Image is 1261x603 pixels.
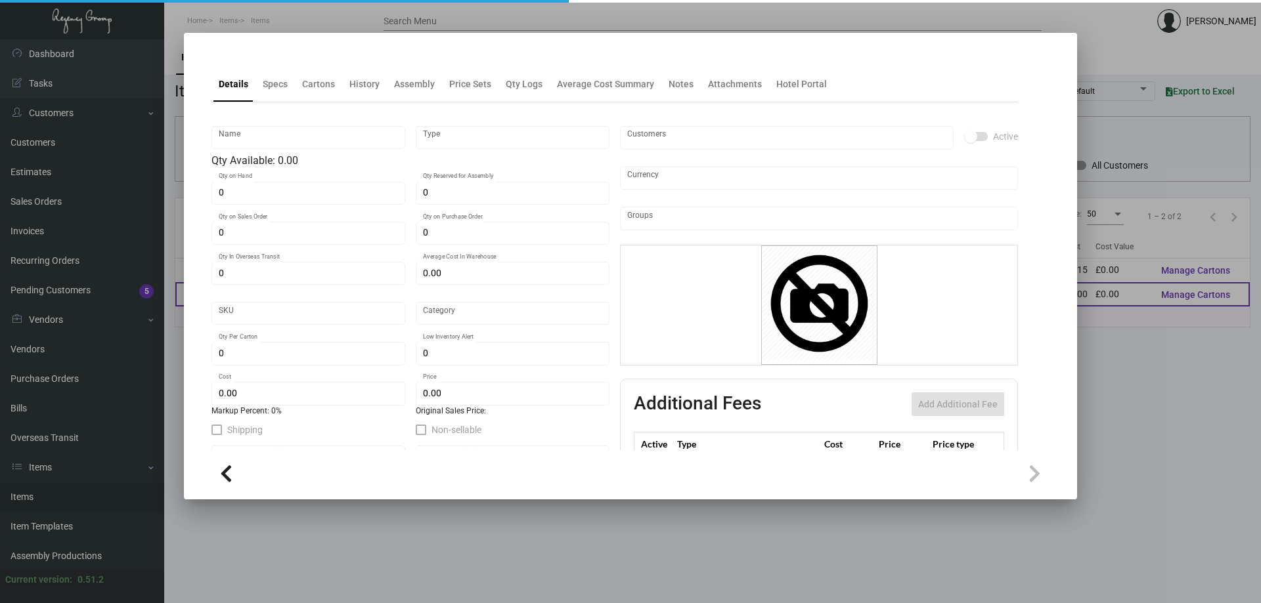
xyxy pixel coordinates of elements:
div: Average Cost Summary [557,77,654,91]
th: Type [674,432,821,455]
input: Add new.. [627,133,947,143]
h2: Additional Fees [634,392,761,416]
div: 0.51.2 [77,573,104,587]
div: Qty Logs [506,77,542,91]
div: Cartons [302,77,335,91]
div: Attachments [708,77,762,91]
span: Add Additional Fee [918,399,998,409]
div: History [349,77,380,91]
button: Add Additional Fee [912,392,1004,416]
div: Notes [669,77,694,91]
div: Hotel Portal [776,77,827,91]
div: Specs [263,77,288,91]
span: Active [993,129,1018,144]
div: Qty Available: 0.00 [211,153,609,169]
div: Assembly [394,77,435,91]
th: Active [634,432,675,455]
span: Shipping [227,422,263,438]
th: Price [875,432,929,455]
span: Non-sellable [431,422,481,438]
th: Cost [821,432,875,455]
div: Details [219,77,248,91]
th: Price type [929,432,988,455]
div: Current version: [5,573,72,587]
input: Add new.. [627,213,1011,224]
div: Price Sets [449,77,491,91]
